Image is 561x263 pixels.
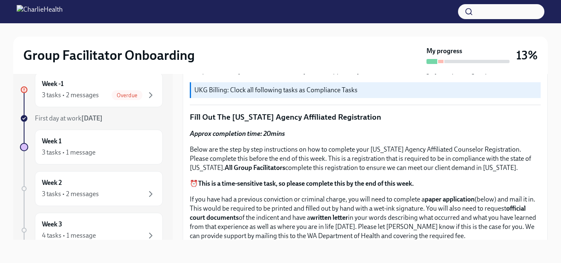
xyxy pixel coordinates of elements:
a: Week 13 tasks • 1 message [20,130,163,165]
h3: 13% [516,48,538,63]
strong: This is a time-sensitive task, so please complete this by the end of this week. [198,179,414,187]
p: UKG Billing: Clock all following tasks as Compliance Tasks [194,86,537,95]
div: 3 tasks • 2 messages [42,189,99,199]
strong: Approx completion time: 20mins [190,130,285,138]
h6: Week 2 [42,178,62,187]
h2: Group Facilitator Onboarding [23,47,195,64]
div: 4 tasks • 1 message [42,231,96,240]
a: Week -13 tasks • 2 messagesOverdue [20,72,163,107]
h6: Week -1 [42,79,64,88]
a: Week 34 tasks • 1 message [20,213,163,248]
div: 3 tasks • 2 messages [42,91,99,100]
a: Week 23 tasks • 2 messages [20,171,163,206]
h6: Week 3 [42,220,62,229]
strong: My progress [426,47,462,56]
div: 3 tasks • 1 message [42,148,96,157]
strong: official court documents [190,204,526,221]
strong: [DATE] [81,114,103,122]
span: Overdue [112,92,142,98]
strong: All Group Facilitators [225,164,285,172]
strong: written letter [310,214,348,221]
p: ⏰ [190,179,541,188]
p: Below are the step by step instructions on how to complete your [US_STATE] Agency Affiliated Coun... [190,145,541,172]
span: First day at work [35,114,103,122]
img: CharlieHealth [17,5,63,18]
p: Fill Out The [US_STATE] Agency Affiliated Registration [190,112,541,123]
a: First day at work[DATE] [20,114,163,123]
p: If you have had a previous conviction or criminal charge, you will need to complete a (below) and... [190,195,541,241]
strong: paper application [425,195,475,203]
h6: Week 1 [42,137,61,146]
